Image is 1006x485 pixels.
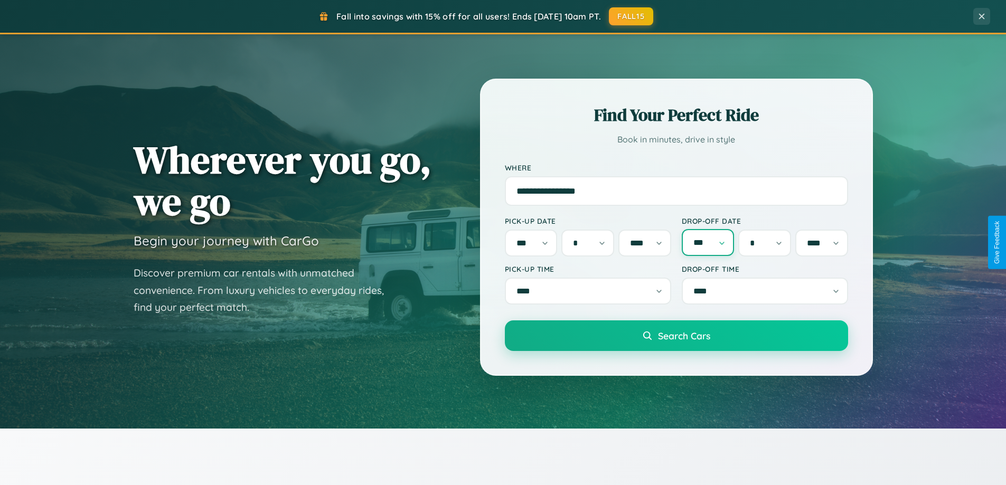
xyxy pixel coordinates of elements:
label: Pick-up Date [505,216,671,225]
button: FALL15 [609,7,653,25]
label: Where [505,163,848,172]
label: Drop-off Time [682,264,848,273]
button: Search Cars [505,320,848,351]
div: Give Feedback [993,221,1001,264]
h2: Find Your Perfect Ride [505,103,848,127]
p: Book in minutes, drive in style [505,132,848,147]
span: Search Cars [658,330,710,341]
span: Fall into savings with 15% off for all users! Ends [DATE] 10am PT. [336,11,601,22]
label: Pick-up Time [505,264,671,273]
label: Drop-off Date [682,216,848,225]
h1: Wherever you go, we go [134,139,431,222]
h3: Begin your journey with CarGo [134,233,319,249]
p: Discover premium car rentals with unmatched convenience. From luxury vehicles to everyday rides, ... [134,264,398,316]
